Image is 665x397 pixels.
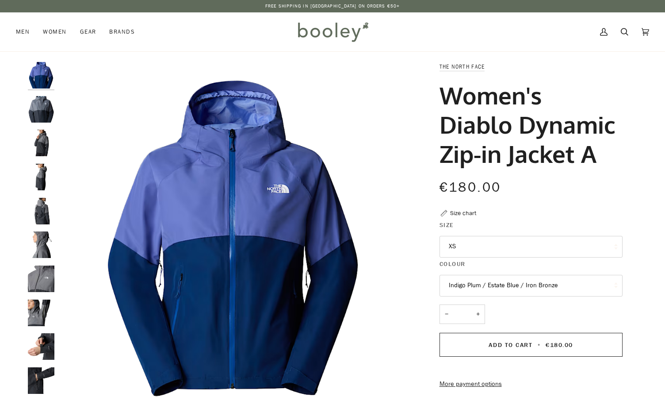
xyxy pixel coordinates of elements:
img: The North Face Women's Diablo Dynamic Zip-In Jacket Smoked Pearl / Asphalt Grey - Booley Galway [28,367,54,394]
button: XS [440,236,623,258]
span: Gear [80,27,96,36]
p: Free Shipping in [GEOGRAPHIC_DATA] on Orders €50+ [265,3,400,10]
img: The North Face Women's Diablo Dynamic Zip-In Jacket Smoked Pearl / Asphalt Grey - Booley Galway [28,198,54,224]
span: Size [440,220,454,230]
a: Gear [73,12,103,51]
span: €180.00 [546,341,573,349]
span: Men [16,27,30,36]
img: The North Face Women's Diablo Dynamic Zip-In Jacket Smoked Pearl / Asphalt Grey - Booley Galway [28,266,54,292]
span: Colour [440,259,466,269]
img: The North Face Women's Diablo Dynamic Zip-In Jacket Smoked Pearl / Asphalt Grey - Booley Galway [28,231,54,258]
img: The North Face Women's Diablo Dynamic Zip-In Jacket Smoked Pearl / Asphalt Grey - Booley Galway [28,333,54,360]
span: Brands [109,27,135,36]
img: The North Face Women's Diablo Dynamic Zip-In Jacket Smoked Pearl / Asphalt Grey - Booley Galway [28,300,54,326]
input: Quantity [440,304,485,324]
button: Add to Cart • €180.00 [440,333,623,357]
a: Women [36,12,73,51]
span: €180.00 [440,178,501,197]
button: − [440,304,454,324]
img: The North Face Women's Diablo Dynamic Zip-In Jacket Smoked Pearl / Asphalt Grey - Booley Galway [28,96,54,123]
img: Booley [294,19,371,45]
button: + [471,304,485,324]
h1: Women's Diablo Dynamic Zip-in Jacket A [440,81,616,168]
a: The North Face [440,63,485,70]
img: The North Face Women's Diablo Dynamic Zip-In Jacket Smoked Pearl / Asphalt Grey - Booley Galway [28,164,54,190]
img: The North Face Women's Diablo Dynamic Zip-in Jacket Indigo Plum / Estate Blue / Iron Bronze - Boo... [28,62,54,89]
a: Men [16,12,36,51]
span: Add to Cart [489,341,532,349]
button: Indigo Plum / Estate Blue / Iron Bronze [440,275,623,297]
div: Size chart [450,208,476,218]
span: Women [43,27,66,36]
a: More payment options [440,379,623,389]
a: Brands [103,12,141,51]
span: • [535,341,543,349]
img: The North Face Women's Diablo Dynamic Zip-In Jacket Smoked Pearl / Asphalt Grey - Booley Galway [28,130,54,156]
